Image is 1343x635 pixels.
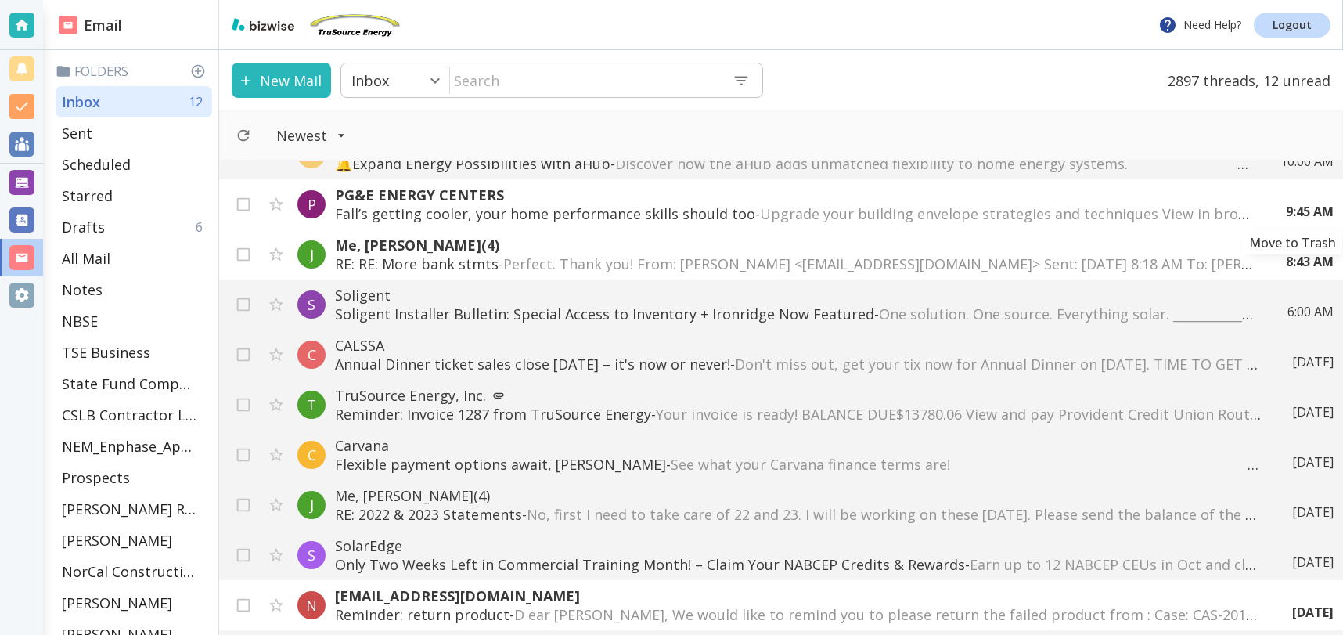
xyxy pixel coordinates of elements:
button: New Mail [232,63,331,98]
p: [PERSON_NAME] [62,594,172,612]
p: 6 [196,218,209,236]
input: Search [450,64,720,96]
p: [DATE] [1292,403,1334,420]
p: NEM_Enphase_Applications [62,437,196,456]
p: 6:00 AM [1287,303,1334,320]
p: SolarEdge [335,536,1261,555]
p: CALSSA [335,336,1261,355]
p: C [308,345,316,364]
p: S [308,546,315,565]
p: Soligent [335,286,1256,305]
img: DashboardSidebarEmail.svg [59,16,77,34]
p: State Fund Compensation [62,374,196,393]
div: TSE Business [56,337,212,368]
div: Notes [56,274,212,305]
p: PG&E ENERGY CENTERS [335,186,1255,204]
p: Drafts [62,218,105,236]
p: Fall’s getting cooler, your home performance skills should too - [335,204,1255,223]
div: CSLB Contractor License [56,399,212,431]
p: Me, [PERSON_NAME] (4) [335,236,1255,254]
div: State Fund Compensation [56,368,212,399]
div: Move to Trash [1243,231,1342,254]
p: [PERSON_NAME] Residence [62,500,196,518]
p: Flexible payment options await, [PERSON_NAME] - [335,455,1261,474]
p: All Mail [62,249,110,268]
button: Refresh [229,121,257,150]
img: TruSource Energy, Inc. [308,13,401,38]
p: [EMAIL_ADDRESS][DOMAIN_NAME] [335,586,1261,605]
p: RE: 2022 & 2023 Statements - [335,505,1261,524]
p: [PERSON_NAME] [62,531,172,550]
div: Starred [56,180,212,211]
p: Carvana [335,436,1261,455]
div: Sent [56,117,212,149]
div: [PERSON_NAME] [56,587,212,619]
p: Annual Dinner ticket sales close [DATE] – it's now or never! - [335,355,1261,373]
p: P [308,195,316,214]
p: [DATE] [1292,453,1334,471]
p: [DATE] [1292,554,1334,571]
p: Reminder: Invoice 1287 from TruSource Energy - [335,405,1261,424]
p: Notes [62,280,103,299]
p: Scheduled [62,155,131,174]
div: All Mail [56,243,212,274]
p: [DATE] [1292,353,1334,370]
div: NorCal Construction [56,556,212,587]
p: Folders [56,63,212,80]
p: CSLB Contractor License [62,406,196,424]
p: NorCal Construction [62,562,196,581]
div: [PERSON_NAME] [56,525,212,556]
p: Prospects [62,468,130,487]
p: J [310,245,314,264]
div: [PERSON_NAME] Residence [56,493,212,525]
p: TruSource Energy, Inc. [335,386,1261,405]
p: Inbox [351,71,389,90]
div: NEM_Enphase_Applications [56,431,212,462]
p: Soligent Installer Bulletin: Special Access to Inventory + Ironridge Now Featured - [335,305,1256,323]
p: J [310,496,314,514]
button: Filter [261,118,362,153]
p: NBSE [62,312,98,330]
p: 🔔Expand Energy Possibilities with aHub - [335,154,1249,173]
a: Logout [1254,13,1330,38]
p: S [308,295,315,314]
div: Prospects [56,462,212,493]
span: See what your Carvana finance terms are! ͏ ͏ ͏ ͏ ͏ ͏ ͏ ͏ ͏ ͏ ͏ ͏ ͏ ͏ ͏ ͏ ͏ ͏ ͏ ͏ ͏ ͏ ͏ ͏ ͏ ͏ ͏ ͏ ... [671,455,1263,474]
p: 12 [189,93,209,110]
p: Only Two Weeks Left in Commercial Training Month! – Claim Your NABCEP Credits & Rewards - [335,555,1261,574]
p: Need Help? [1158,16,1241,34]
p: [DATE] [1292,604,1334,621]
p: Starred [62,186,113,205]
p: 2897 threads, 12 unread [1158,63,1330,98]
h2: Email [59,15,122,36]
p: Logout [1273,20,1312,31]
div: Inbox12 [56,86,212,117]
p: Reminder: return product - [335,605,1261,624]
p: 8:43 AM [1286,253,1334,270]
p: TSE Business [62,343,150,362]
p: T [307,395,316,414]
p: 9:45 AM [1286,203,1334,220]
p: RE: RE: More bank stmts - [335,254,1255,273]
div: NBSE [56,305,212,337]
div: Drafts6 [56,211,212,243]
p: Me, [PERSON_NAME] (4) [335,486,1261,505]
img: bizwise [232,18,294,31]
p: C [308,446,316,464]
p: Sent [62,124,92,143]
p: Inbox [62,92,100,111]
div: Scheduled [56,149,212,180]
p: N [306,596,317,615]
p: [DATE] [1292,503,1334,521]
p: 10:00 AM [1280,153,1334,170]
